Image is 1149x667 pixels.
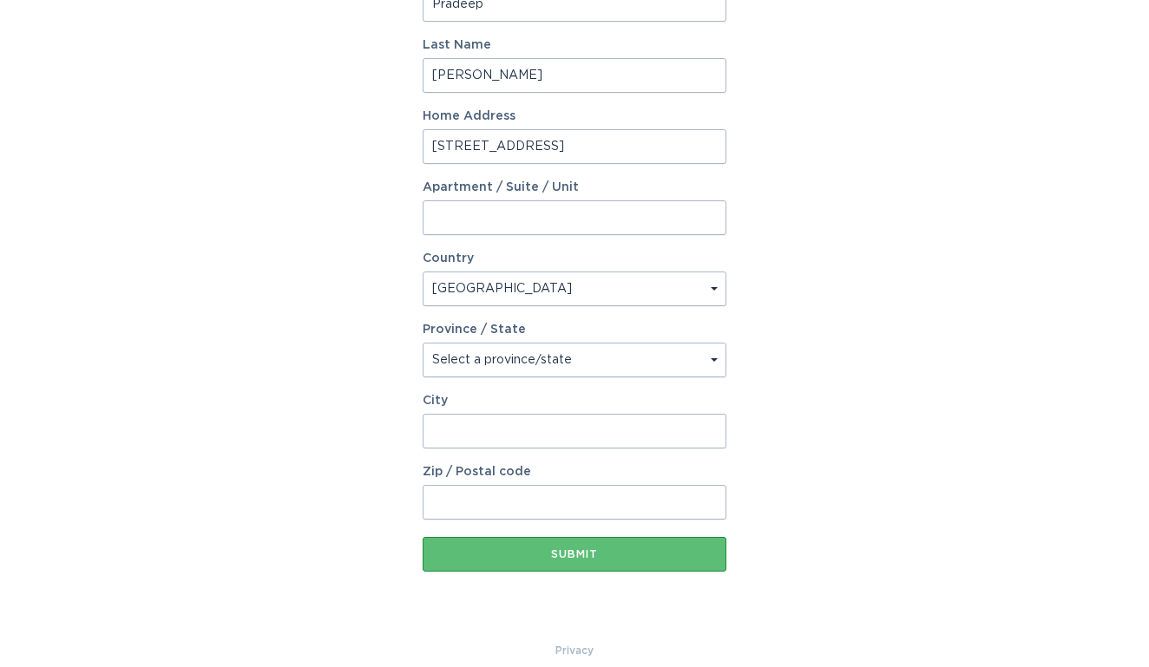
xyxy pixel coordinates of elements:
[423,39,726,51] label: Last Name
[423,252,474,265] label: Country
[555,641,594,660] a: Privacy Policy & Terms of Use
[423,395,726,407] label: City
[431,549,718,559] div: Submit
[423,324,526,336] label: Province / State
[423,110,726,122] label: Home Address
[423,466,726,478] label: Zip / Postal code
[423,181,726,193] label: Apartment / Suite / Unit
[423,537,726,572] button: Submit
